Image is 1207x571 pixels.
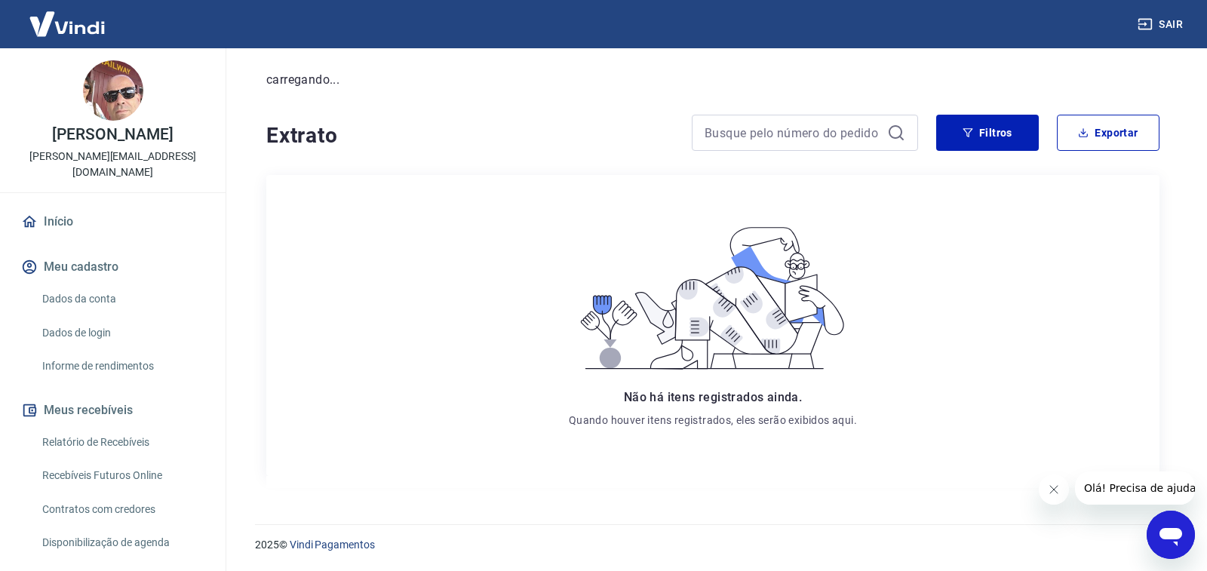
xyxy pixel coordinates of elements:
[36,284,207,315] a: Dados da conta
[36,527,207,558] a: Disponibilização de agenda
[569,413,857,428] p: Quando houver itens registrados, eles serão exibidos aqui.
[83,60,143,121] img: 5c0ec86c-b77c-4084-9a23-6404d65e0af5.jpeg
[18,1,116,47] img: Vindi
[1039,474,1069,505] iframe: Fechar mensagem
[266,71,1159,89] p: carregando...
[266,121,674,151] h4: Extrato
[36,318,207,348] a: Dados de login
[18,250,207,284] button: Meu cadastro
[9,11,127,23] span: Olá! Precisa de ajuda?
[12,149,213,180] p: [PERSON_NAME][EMAIL_ADDRESS][DOMAIN_NAME]
[1147,511,1195,559] iframe: Botão para abrir a janela de mensagens
[705,121,881,144] input: Busque pelo número do pedido
[255,537,1171,553] p: 2025 ©
[290,539,375,551] a: Vindi Pagamentos
[52,127,173,143] p: [PERSON_NAME]
[36,460,207,491] a: Recebíveis Futuros Online
[1075,471,1195,505] iframe: Mensagem da empresa
[936,115,1039,151] button: Filtros
[36,351,207,382] a: Informe de rendimentos
[18,205,207,238] a: Início
[624,390,802,404] span: Não há itens registrados ainda.
[36,494,207,525] a: Contratos com credores
[36,427,207,458] a: Relatório de Recebíveis
[1135,11,1189,38] button: Sair
[18,394,207,427] button: Meus recebíveis
[1057,115,1159,151] button: Exportar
